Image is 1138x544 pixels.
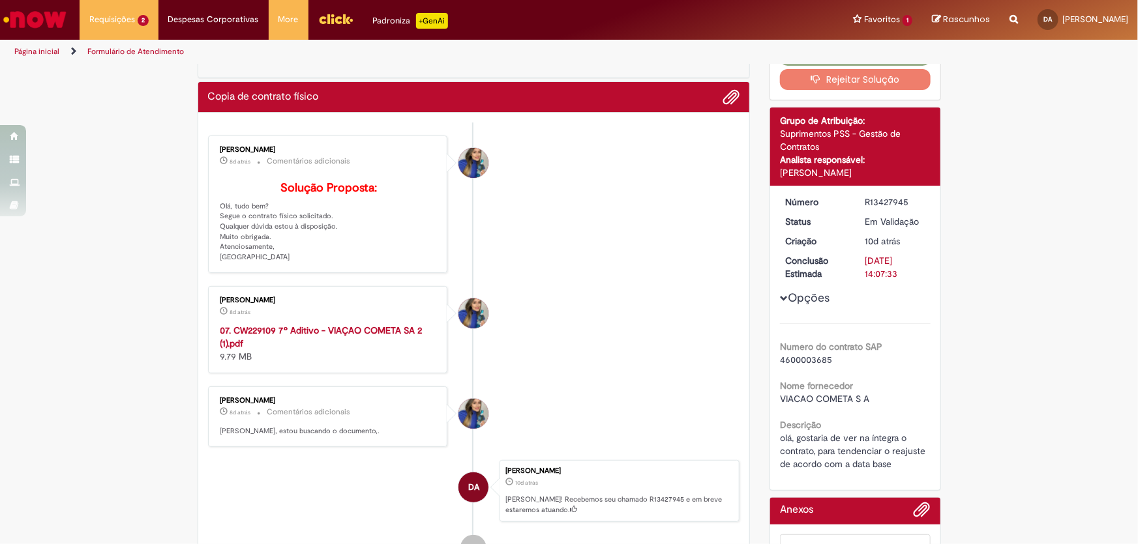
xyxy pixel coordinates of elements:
time: 21/08/2025 15:18:18 [230,308,251,316]
div: [PERSON_NAME] [505,467,732,475]
div: 9.79 MB [220,324,438,363]
span: VIACAO COMETA S A [780,393,869,405]
p: +GenAi [416,13,448,29]
h2: Anexos [780,504,813,516]
dt: Status [775,215,856,228]
p: Olá, tudo bem? Segue o contrato físico solicitado. Qualquer dúvida estou à disposição. Muito obri... [220,182,438,263]
div: Padroniza [373,13,448,29]
p: [PERSON_NAME], estou buscando o documento,. [220,426,438,437]
span: 10d atrás [865,235,901,247]
small: Comentários adicionais [267,407,351,418]
a: Formulário de Atendimento [87,46,184,57]
a: Rascunhos [932,14,990,26]
div: [PERSON_NAME] [220,397,438,405]
b: Numero do contrato SAP [780,341,882,352]
span: 8d atrás [230,158,251,165]
div: Analista responsável: [780,153,931,166]
div: Julia Roberta Silva Lino [458,298,488,328]
div: Julia Roberta Silva Lino [458,399,488,429]
span: 10d atrás [515,479,538,487]
span: 4600003685 [780,354,832,365]
button: Rejeitar Solução [780,69,931,90]
div: [PERSON_NAME] [220,296,438,304]
div: Grupo de Atribuição: [780,114,931,127]
div: Danielle Loreto Assis De Almeida [458,472,488,502]
a: Página inicial [14,46,59,57]
div: Suprimentos PSS - Gestão de Contratos [780,127,931,153]
span: More [278,13,299,26]
span: [PERSON_NAME] [1062,14,1128,25]
img: ServiceNow [1,7,68,33]
time: 21/08/2025 15:18:34 [230,158,251,165]
div: [DATE] 14:07:33 [865,254,926,280]
span: olá, gostaria de ver na íntegra o contrato, para tendenciar o reajuste de acordo com a data base [780,432,928,470]
p: [PERSON_NAME]! Recebemos seu chamado R13427945 e em breve estaremos atuando. [505,494,732,515]
button: Adicionar anexos [914,501,931,524]
span: Requisições [89,13,135,26]
div: R13427945 [865,195,926,208]
span: 2 [138,15,149,26]
h2: Copia de contrato físico Histórico de tíquete [208,91,319,103]
div: Julia Roberta Silva Lino [458,148,488,178]
span: Despesas Corporativas [168,13,259,26]
span: 8d atrás [230,308,251,316]
div: 19/08/2025 11:07:29 [865,235,926,248]
b: Nome fornecedor [780,380,853,392]
span: Rascunhos [943,13,990,25]
ul: Trilhas de página [10,40,749,64]
dt: Número [775,195,856,208]
span: 8d atrás [230,408,251,416]
dt: Criação [775,235,856,248]
div: [PERSON_NAME] [780,166,931,179]
b: Solução Proposta: [280,180,377,195]
img: click_logo_yellow_360x200.png [318,9,353,29]
time: 19/08/2025 11:07:29 [865,235,901,247]
dt: Conclusão Estimada [775,254,856,280]
button: Adicionar anexos [723,89,740,106]
li: Danielle Loreto Assis De Almeida [208,460,740,523]
time: 21/08/2025 13:36:41 [230,408,251,416]
a: 07. CW229109 7º Aditivo - VIAÇAO COMETA SA 2 (1).pdf [220,324,423,349]
small: Comentários adicionais [267,156,351,167]
span: Favoritos [864,13,900,26]
time: 19/08/2025 11:07:29 [515,479,538,487]
span: 1 [903,15,912,26]
b: Descrição [780,419,821,431]
div: [PERSON_NAME] [220,146,438,154]
span: DA [1044,15,1053,23]
div: Em Validação [865,215,926,228]
span: DA [468,472,479,503]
